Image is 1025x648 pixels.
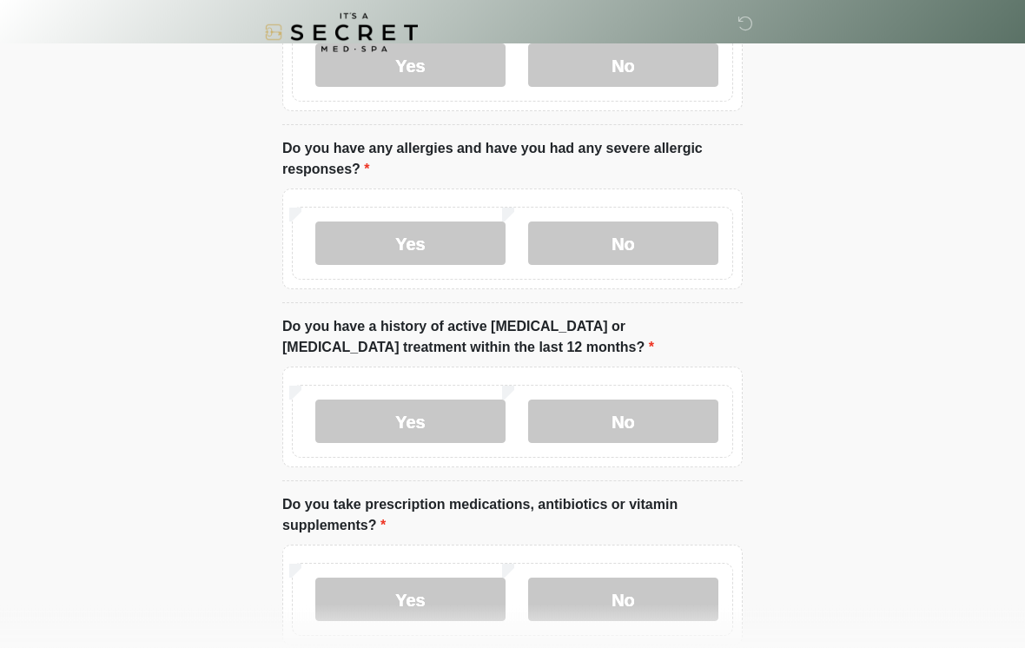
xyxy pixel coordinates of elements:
label: Do you have any allergies and have you had any severe allergic responses? [282,139,743,181]
label: No [528,400,718,444]
img: It's A Secret Med Spa Logo [265,13,418,52]
label: No [528,44,718,88]
label: Yes [315,579,506,622]
label: Do you take prescription medications, antibiotics or vitamin supplements? [282,495,743,537]
label: Do you have a history of active [MEDICAL_DATA] or [MEDICAL_DATA] treatment within the last 12 mon... [282,317,743,359]
label: No [528,579,718,622]
label: Yes [315,44,506,88]
label: No [528,222,718,266]
label: Yes [315,222,506,266]
label: Yes [315,400,506,444]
